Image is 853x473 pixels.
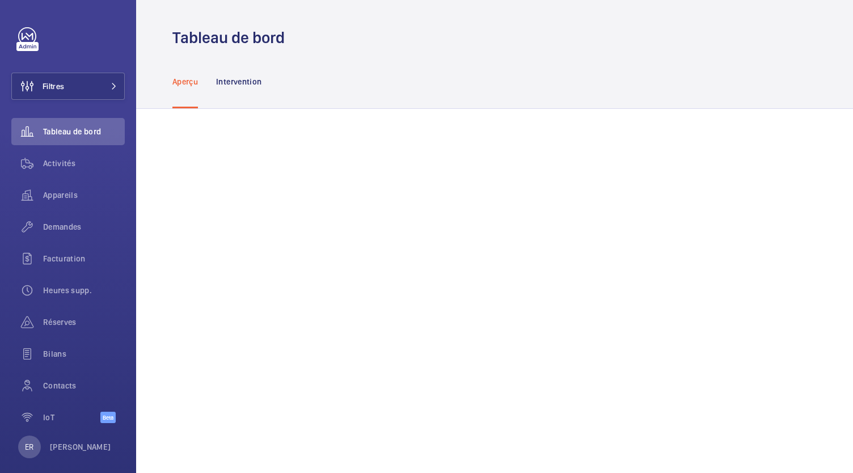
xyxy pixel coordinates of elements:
[172,76,198,87] p: Aperçu
[43,81,64,92] span: Filtres
[25,441,33,453] p: ER
[43,189,125,201] span: Appareils
[43,253,125,264] span: Facturation
[50,441,111,453] p: [PERSON_NAME]
[43,316,125,328] span: Réserves
[172,27,292,48] h1: Tableau de bord
[43,348,125,360] span: Bilans
[43,285,125,296] span: Heures supp.
[43,412,100,423] span: IoT
[100,412,116,423] span: Beta
[43,221,125,233] span: Demandes
[43,158,125,169] span: Activités
[43,126,125,137] span: Tableau de bord
[11,73,125,100] button: Filtres
[216,76,261,87] p: Intervention
[43,380,125,391] span: Contacts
